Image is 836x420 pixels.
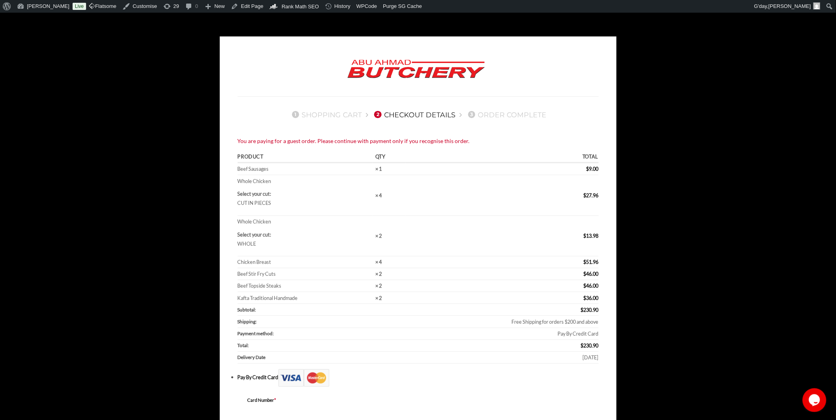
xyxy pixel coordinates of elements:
a: 1Shopping Cart [290,111,362,119]
span: $ [584,271,586,277]
img: Abu Ahmad Butchery [341,54,492,84]
th: Qty [373,152,406,163]
td: [DATE] [406,352,599,364]
bdi: 230.90 [581,342,599,349]
strong: Select your cut: [238,231,271,238]
strong: × 2 [375,233,382,239]
img: Checkout [279,369,329,387]
strong: × 2 [375,295,382,301]
td: Beef Topside Steaks [238,280,373,292]
bdi: 46.00 [584,283,599,289]
bdi: 230.90 [581,307,599,313]
span: $ [581,342,584,349]
bdi: 13.98 [584,233,599,239]
iframe: chat widget [803,388,828,412]
th: Subtotal: [238,304,406,316]
span: $ [584,192,586,199]
span: $ [586,166,589,172]
th: Payment method: [238,328,406,340]
strong: Select your cut: [238,191,271,197]
a: Live [73,3,86,10]
label: Pay By Credit Card [238,374,329,380]
td: Whole Chicken [238,175,373,216]
bdi: 51.96 [584,259,599,265]
td: Whole Chicken [238,216,373,256]
th: Shipping: [238,316,406,328]
bdi: 36.00 [584,295,599,301]
span: $ [584,295,586,301]
td: Beef Stir Fry Cuts [238,268,373,280]
img: Avatar of Adam Kawtharani [813,2,821,10]
span: 1 [292,111,299,118]
span: [PERSON_NAME] [769,3,811,9]
span: Rank Math SEO [282,4,319,10]
bdi: 46.00 [584,271,599,277]
strong: × 4 [375,259,382,265]
span: $ [584,233,586,239]
th: Total [406,152,599,163]
span: $ [581,307,584,313]
th: Delivery Date [238,352,406,364]
bdi: 27.96 [584,192,599,199]
a: 2Checkout details [372,111,456,119]
abbr: required [275,397,277,403]
th: Product [238,152,373,163]
span: 2 [374,111,381,118]
td: Pay By Credit Card [406,328,599,340]
strong: × 2 [375,283,382,289]
strong: × 2 [375,271,382,277]
p: CUT IN PIECES [238,200,371,206]
td: Beef Sausages [238,163,373,175]
p: WHOLE [238,241,371,247]
td: Kafta Traditional Handmade [238,292,373,304]
nav: Checkout steps [238,104,599,125]
strong: × 4 [375,192,382,199]
bdi: 9.00 [586,166,599,172]
label: Card Number [248,397,406,404]
strong: × 1 [375,166,382,172]
td: Chicken Breast [238,256,373,268]
th: Total: [238,340,406,352]
span: $ [584,259,586,265]
span: $ [584,283,586,289]
div: You are paying for a guest order. Please continue with payment only if you recognise this order. [238,137,599,146]
td: Free Shipping for orders $200 and above [406,316,599,328]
